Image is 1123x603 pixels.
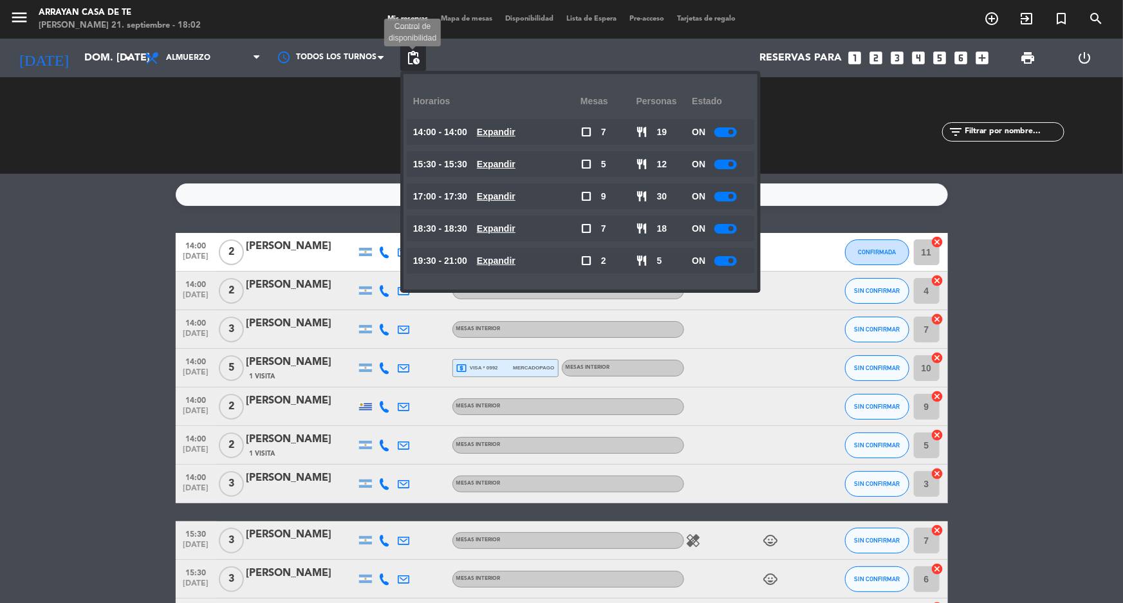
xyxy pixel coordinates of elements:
[931,351,944,364] i: cancel
[692,84,748,119] div: Estado
[477,255,515,266] u: Expandir
[456,576,501,581] span: MESAS INTERIOR
[246,277,356,293] div: [PERSON_NAME]
[413,189,467,204] span: 17:00 - 17:30
[854,480,900,487] span: SIN CONFIRMAR
[931,524,944,537] i: cancel
[477,159,515,169] u: Expandir
[657,221,667,236] span: 18
[601,125,606,140] span: 7
[636,223,648,234] span: restaurant
[686,533,701,548] i: healing
[180,237,212,252] span: 14:00
[580,84,636,119] div: Mesas
[854,403,900,410] span: SIN CONFIRMAR
[854,326,900,333] span: SIN CONFIRMAR
[657,189,667,204] span: 30
[219,471,244,497] span: 3
[39,6,201,19] div: Arrayan Casa de Te
[499,15,560,23] span: Disponibilidad
[219,528,244,553] span: 3
[456,362,468,374] i: local_atm
[39,19,201,32] div: [PERSON_NAME] 21. septiembre - 18:02
[858,248,896,255] span: CONFIRMADA
[219,394,244,420] span: 2
[931,429,944,441] i: cancel
[692,189,705,204] span: ON
[219,566,244,592] span: 3
[931,50,948,66] i: looks_5
[657,157,667,172] span: 12
[560,15,623,23] span: Lista de Espera
[763,533,779,548] i: child_care
[759,52,842,64] span: Reservas para
[434,15,499,23] span: Mapa de mesas
[1077,50,1093,66] i: power_settings_new
[636,84,692,119] div: personas
[250,449,275,459] span: 1 Visita
[180,445,212,460] span: [DATE]
[692,157,705,172] span: ON
[931,313,944,326] i: cancel
[381,15,434,23] span: Mis reservas
[692,125,705,140] span: ON
[601,189,606,204] span: 9
[931,274,944,287] i: cancel
[246,565,356,582] div: [PERSON_NAME]
[854,441,900,449] span: SIN CONFIRMAR
[931,390,944,403] i: cancel
[180,407,212,422] span: [DATE]
[180,541,212,555] span: [DATE]
[246,431,356,448] div: [PERSON_NAME]
[405,50,421,66] span: pending_actions
[854,287,900,294] span: SIN CONFIRMAR
[180,276,212,291] span: 14:00
[456,404,501,409] span: MESAS INTERIOR
[601,157,606,172] span: 5
[910,50,927,66] i: looks_4
[456,326,501,331] span: MESAS INTERIOR
[246,470,356,487] div: [PERSON_NAME]
[636,126,648,138] span: restaurant
[931,467,944,480] i: cancel
[1053,11,1069,26] i: turned_in_not
[477,127,515,137] u: Expandir
[413,221,467,236] span: 18:30 - 18:30
[219,317,244,342] span: 3
[1020,50,1035,66] span: print
[413,125,467,140] span: 14:00 - 14:00
[180,564,212,579] span: 15:30
[1019,11,1034,26] i: exit_to_app
[974,50,990,66] i: add_box
[456,537,501,543] span: MESAS INTERIOR
[952,50,969,66] i: looks_6
[763,571,779,587] i: child_care
[10,44,78,72] i: [DATE]
[692,221,705,236] span: ON
[566,365,610,370] span: MESAS INTERIOR
[601,254,606,268] span: 2
[931,562,944,575] i: cancel
[413,254,467,268] span: 19:30 - 21:00
[180,353,212,368] span: 14:00
[456,362,498,374] span: visa * 0992
[623,15,671,23] span: Pre-acceso
[180,368,212,383] span: [DATE]
[477,191,515,201] u: Expandir
[219,355,244,381] span: 5
[477,223,515,234] u: Expandir
[180,484,212,499] span: [DATE]
[384,19,441,47] div: Control de disponibilidad
[636,190,648,202] span: restaurant
[984,11,999,26] i: add_circle_outline
[180,431,212,445] span: 14:00
[949,124,964,140] i: filter_list
[580,126,592,138] span: check_box_outline_blank
[854,575,900,582] span: SIN CONFIRMAR
[246,526,356,543] div: [PERSON_NAME]
[1057,39,1113,77] div: LOG OUT
[580,158,592,170] span: check_box_outline_blank
[854,364,900,371] span: SIN CONFIRMAR
[246,393,356,409] div: [PERSON_NAME]
[413,84,580,119] div: Horarios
